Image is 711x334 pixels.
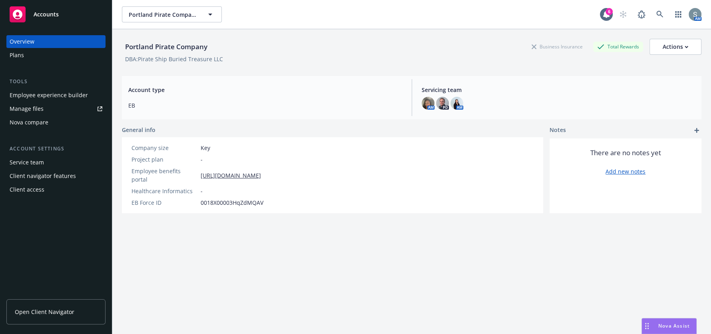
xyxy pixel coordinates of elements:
a: Manage files [6,102,106,115]
div: Plans [10,49,24,62]
img: photo [689,8,701,21]
a: [URL][DOMAIN_NAME] [201,171,261,180]
a: Accounts [6,3,106,26]
div: Client navigator features [10,170,76,182]
span: Account type [128,86,402,94]
div: 6 [605,8,613,15]
div: Overview [10,35,34,48]
div: Employee benefits portal [131,167,197,184]
div: Actions [663,39,688,54]
div: Manage files [10,102,44,115]
a: Overview [6,35,106,48]
a: Client access [6,183,106,196]
div: Service team [10,156,44,169]
img: photo [450,97,463,110]
a: Nova compare [6,116,106,129]
button: Portland Pirate Company [122,6,222,22]
img: photo [422,97,434,110]
div: Portland Pirate Company [122,42,211,52]
span: Notes [550,126,566,135]
a: Search [652,6,668,22]
span: 0018X00003HqZdMQAV [201,198,263,207]
span: Portland Pirate Company [129,10,198,19]
span: Nova Assist [658,322,690,329]
button: Actions [649,39,701,55]
div: Drag to move [642,318,652,334]
span: General info [122,126,155,134]
span: Open Client Navigator [15,308,74,316]
span: Key [201,144,210,152]
div: Account settings [6,145,106,153]
a: Start snowing [615,6,631,22]
a: Add new notes [605,167,645,176]
a: add [692,126,701,135]
div: Healthcare Informatics [131,187,197,195]
span: EB [128,101,402,110]
span: Servicing team [422,86,695,94]
div: Company size [131,144,197,152]
span: - [201,187,203,195]
button: Nova Assist [641,318,697,334]
a: Report a Bug [633,6,649,22]
div: Employee experience builder [10,89,88,102]
div: Client access [10,183,44,196]
span: There are no notes yet [590,148,661,158]
span: - [201,155,203,164]
div: Nova compare [10,116,48,129]
img: photo [436,97,449,110]
div: EB Force ID [131,198,197,207]
a: Plans [6,49,106,62]
div: DBA: Pirate Ship Buried Treasure LLC [125,55,223,63]
a: Service team [6,156,106,169]
span: Accounts [34,11,59,18]
a: Switch app [670,6,686,22]
a: Client navigator features [6,170,106,182]
div: Project plan [131,155,197,164]
div: Business Insurance [528,42,587,52]
div: Total Rewards [593,42,643,52]
a: Employee experience builder [6,89,106,102]
div: Tools [6,78,106,86]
